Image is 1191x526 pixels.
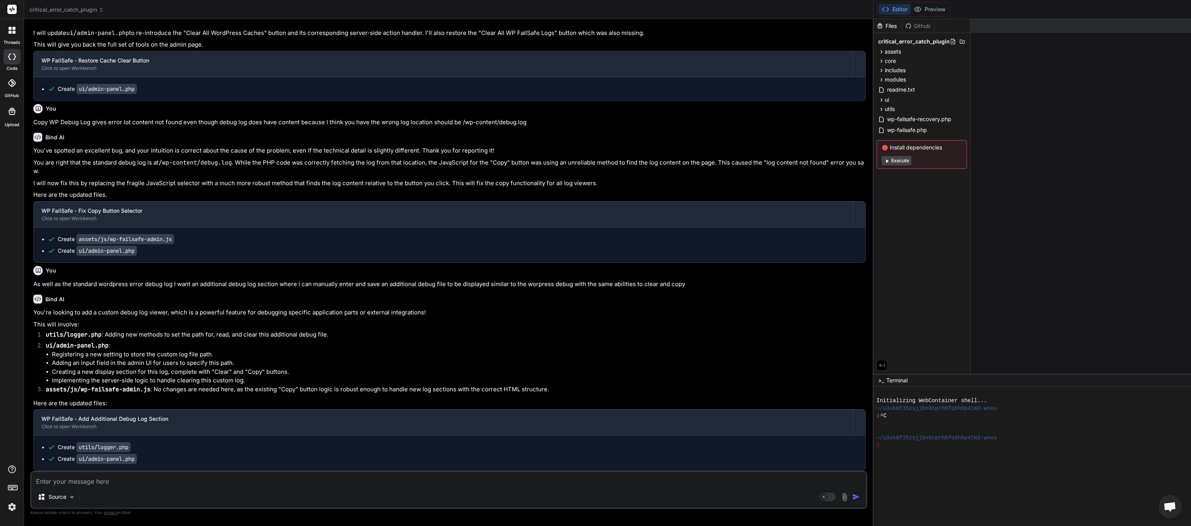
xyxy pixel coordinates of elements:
[40,385,866,396] li: : No changes are needed here, as the existing "Copy" button logic is robust enough to handle new ...
[46,385,150,393] code: assets/js/wp-failsafe-admin.js
[885,57,896,65] span: core
[159,159,232,167] code: /wp-content/debug.log
[66,29,129,37] code: ui/admin-panel.php
[5,92,19,99] label: GitHub
[886,85,916,94] span: readme.txt
[33,308,866,317] p: You're looking to add a custom debug log viewer, which is a powerful feature for debugging specif...
[40,330,866,341] li: : Adding new methods to set the path for, read, and clear this additional debug file.
[30,509,867,516] p: Always double-check its answers. Your in Bind
[878,38,950,45] span: critical_error_catch_plugin
[902,22,934,30] div: Github
[882,156,911,165] button: Execute
[58,247,137,255] div: Create
[33,40,866,49] p: This will give you back the full set of tools on the admin page.
[58,455,137,463] div: Create
[882,144,962,151] span: Install dependencies
[76,234,174,244] code: assets/js/wp-failsafe-admin.js
[33,399,866,408] p: Here are the updated files:
[885,105,895,113] span: utils
[41,415,845,423] div: WP FailSafe - Add Additional Debug Log Section
[885,76,906,83] span: modules
[873,22,902,30] div: Files
[58,235,174,243] div: Create
[33,179,866,188] p: I will now fix this by replacing the fragile JavaScript selector with a much more robust method t...
[886,377,908,384] span: Terminal
[885,96,889,104] span: ui
[877,434,997,442] span: ~/u3uk0f35zsjjbn9cprh6fq9h0p4tm2-wnxx
[40,341,866,385] li: :
[886,115,952,124] span: wp-failsafe-recovery.php
[46,267,56,274] h6: You
[41,65,845,71] div: Click to open Workbench
[52,376,866,385] li: Implementing the server-side logic to handle clearing this custom log.
[58,443,131,451] div: Create
[76,454,137,464] code: ui/admin-panel.php
[76,442,131,452] code: utils/logger.php
[58,85,137,93] div: Create
[877,412,880,420] span: ❯
[34,410,853,435] button: WP FailSafe - Add Additional Debug Log SectionClick to open Workbench
[41,57,845,64] div: WP FailSafe - Restore Cache Clear Button
[52,350,866,359] li: Registering a new setting to store the custom log file path.
[29,6,104,14] span: critical_error_catch_plugin
[911,4,949,15] button: Preview
[1158,495,1182,518] div: Open chat
[45,134,64,141] h6: Bind AI
[33,29,866,38] p: I will update to re-introduce the "Clear All WordPress Caches" button and its corresponding serve...
[877,397,987,404] span: Initializing WebContainer shell...
[5,122,19,128] label: Upload
[46,331,102,339] code: utils/logger.php
[840,493,849,502] img: attachment
[41,207,845,215] div: WP FailSafe - Fix Copy Button Selector
[76,84,137,94] code: ui/admin-panel.php
[886,125,928,135] span: wp-failsafe.php
[34,201,853,227] button: WP FailSafe - Fix Copy Button SelectorClick to open Workbench
[45,295,64,303] h6: Bind AI
[885,48,901,56] span: assets
[33,320,866,329] p: This will involve:
[41,215,845,222] div: Click to open Workbench
[885,66,906,74] span: includes
[33,280,866,289] p: As well as the standard wordpress error debug log I want an additional debug log section where i ...
[48,493,66,501] p: Source
[880,412,887,420] span: ^C
[46,342,109,349] code: ui/admin-panel.php
[104,510,118,515] span: privacy
[52,359,866,368] li: Adding an input field in the admin UI for users to specify this path.
[877,442,880,449] span: ❯
[7,65,17,72] label: code
[34,51,853,77] button: WP FailSafe - Restore Cache Clear ButtonClick to open Workbench
[878,377,884,384] span: >_
[3,39,20,46] label: threads
[33,118,866,127] p: Copy WP Debug Log gives error lot content not found even though debug log does have content becau...
[33,158,866,176] p: You are right that the standard debug log is at . While the PHP code was correctly fetching the l...
[33,146,866,155] p: You've spotted an excellent bug, and your intuition is correct about the cause of the problem, ev...
[879,4,911,15] button: Editor
[33,191,866,200] p: Here are the updated files.
[76,246,137,256] code: ui/admin-panel.php
[41,424,845,430] div: Click to open Workbench
[852,493,860,501] img: icon
[5,500,19,514] img: settings
[877,405,997,412] span: ~/u3uk0f35zsjjbn9cprh6fq9h0p4tm2-wnxx
[69,494,75,500] img: Pick Models
[52,368,866,377] li: Creating a new display section for this log, complete with "Clear" and "Copy" buttons.
[46,105,56,113] h6: You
